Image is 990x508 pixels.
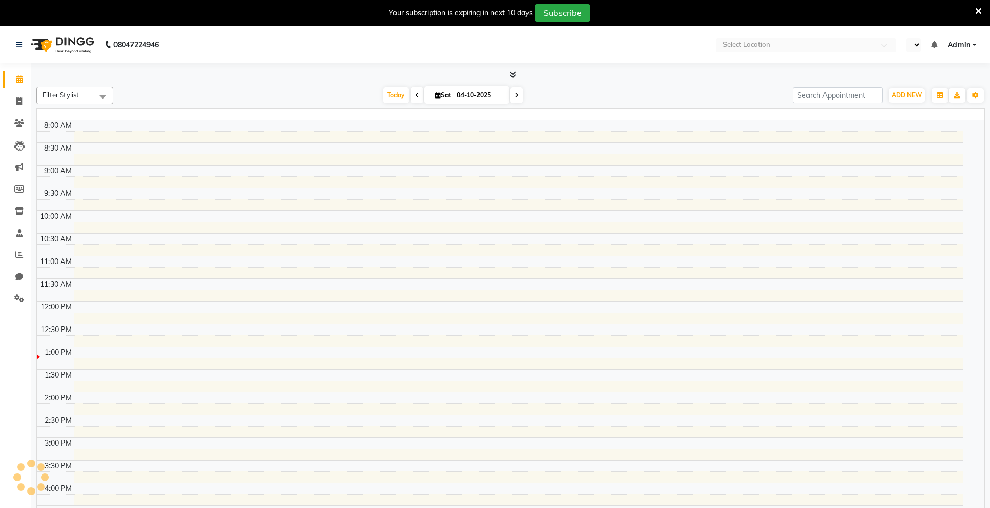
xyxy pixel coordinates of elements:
div: 12:30 PM [39,324,74,335]
span: Filter Stylist [43,91,79,99]
div: 1:30 PM [43,370,74,381]
div: 8:30 AM [42,143,74,154]
div: 11:30 AM [38,279,74,290]
div: Select Location [723,40,770,50]
div: 10:30 AM [38,234,74,244]
div: Your subscription is expiring in next 10 days [389,8,533,19]
div: 3:00 PM [43,438,74,449]
div: 9:30 AM [42,188,74,199]
input: 2025-10-04 [454,88,505,103]
div: 4:00 PM [43,483,74,494]
div: 10:00 AM [38,211,74,222]
button: ADD NEW [889,88,925,103]
img: logo [26,30,97,59]
div: 11:00 AM [38,256,74,267]
button: Subscribe [535,4,590,22]
div: 2:00 PM [43,392,74,403]
input: Search Appointment [793,87,883,103]
span: ADD NEW [892,91,922,99]
span: Admin [948,40,970,51]
div: 2:30 PM [43,415,74,426]
span: Sat [433,91,454,99]
div: 9:00 AM [42,166,74,176]
b: 08047224946 [113,30,159,59]
span: Today [383,87,409,103]
div: 12:00 PM [39,302,74,313]
div: 3:30 PM [43,461,74,471]
div: 1:00 PM [43,347,74,358]
div: 8:00 AM [42,120,74,131]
